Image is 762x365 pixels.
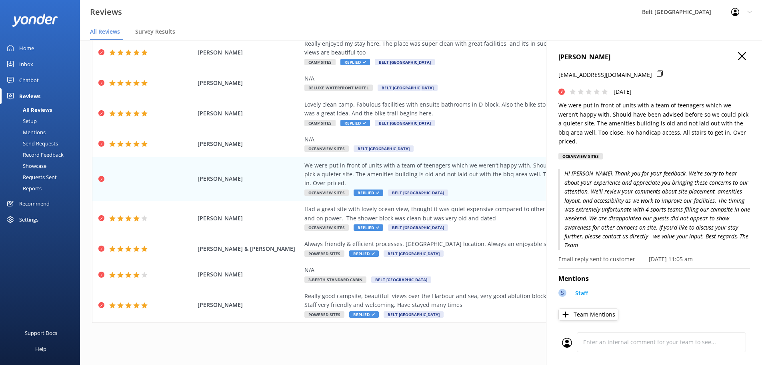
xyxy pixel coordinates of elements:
[5,127,80,138] a: Mentions
[340,120,370,126] span: Replied
[384,250,444,257] span: Belt [GEOGRAPHIC_DATA]
[5,115,80,127] a: Setup
[90,28,120,36] span: All Reviews
[5,104,80,115] a: All Reviews
[198,139,301,148] span: [PERSON_NAME]
[304,190,349,196] span: Oceanview Sites
[135,28,175,36] span: Survey Results
[5,171,57,183] div: Requests Sent
[371,276,431,283] span: Belt [GEOGRAPHIC_DATA]
[25,325,57,341] div: Support Docs
[304,161,668,188] div: We were put in front of units with a team of teenagers which we weren’t happy with. Should have b...
[304,100,668,118] div: Lovely clean camp. Fabulous facilities with ensuite bathrooms in D block. Also the bike storage w...
[304,205,668,223] div: Had a great site with lovely ocean view, thought it was quiet expensive compared to other camps w...
[5,149,64,160] div: Record Feedback
[558,255,635,264] p: Email reply sent to customer
[558,274,750,284] h4: Mentions
[304,240,668,248] div: Always friendly & efficient processes. [GEOGRAPHIC_DATA] location. Always an enjoyable stay
[5,138,58,149] div: Send Requests
[198,300,301,309] span: [PERSON_NAME]
[5,138,80,149] a: Send Requests
[354,145,414,152] span: Belt [GEOGRAPHIC_DATA]
[354,190,383,196] span: Replied
[558,71,652,79] p: [EMAIL_ADDRESS][DOMAIN_NAME]
[5,160,80,171] a: Showcase
[304,59,336,65] span: Camp Sites
[5,183,42,194] div: Reports
[19,196,50,212] div: Recommend
[558,153,603,159] div: Oceanview Sites
[5,183,80,194] a: Reports
[5,127,46,138] div: Mentions
[19,40,34,56] div: Home
[304,39,668,57] div: Really enjoyed my stay here. The place was super clean with great facilities, and it’s in such a ...
[5,104,52,115] div: All Reviews
[388,190,448,196] span: Belt [GEOGRAPHIC_DATA]
[19,56,33,72] div: Inbox
[304,266,668,274] div: N/A
[378,85,438,91] span: Belt [GEOGRAPHIC_DATA]
[614,87,632,96] p: [DATE]
[349,311,379,318] span: Replied
[5,149,80,160] a: Record Feedback
[198,174,301,183] span: [PERSON_NAME]
[649,255,693,264] p: [DATE] 11:05 am
[738,52,746,61] button: Close
[562,338,572,348] img: user_profile.svg
[12,14,58,27] img: yonder-white-logo.png
[571,289,588,300] a: Staff
[575,289,588,298] p: Staff
[304,120,336,126] span: Camp Sites
[198,270,301,279] span: [PERSON_NAME]
[304,224,349,231] span: Oceanview Sites
[198,109,301,118] span: [PERSON_NAME]
[19,212,38,228] div: Settings
[90,6,122,18] h3: Reviews
[375,120,435,126] span: Belt [GEOGRAPHIC_DATA]
[558,309,618,321] button: Team Mentions
[304,276,366,283] span: 3-Berth Standard Cabin
[19,88,40,104] div: Reviews
[388,224,448,231] span: Belt [GEOGRAPHIC_DATA]
[304,145,349,152] span: Oceanview Sites
[35,341,46,357] div: Help
[340,59,370,65] span: Replied
[558,101,750,146] p: We were put in front of units with a team of teenagers which we weren’t happy with. Should have b...
[558,52,750,63] h4: [PERSON_NAME]
[5,171,80,183] a: Requests Sent
[198,244,301,253] span: [PERSON_NAME] & [PERSON_NAME]
[349,250,379,257] span: Replied
[304,74,668,83] div: N/A
[304,311,344,318] span: Powered Sites
[198,214,301,223] span: [PERSON_NAME]
[304,85,373,91] span: Deluxe Waterfront Motel
[558,289,566,297] div: S
[304,292,668,310] div: Really good campsite, beautiful views over the Harbour and sea, very good ablution blocks, nice a...
[384,311,444,318] span: Belt [GEOGRAPHIC_DATA]
[354,224,383,231] span: Replied
[375,59,435,65] span: Belt [GEOGRAPHIC_DATA]
[5,160,46,171] div: Showcase
[304,135,668,144] div: N/A
[198,48,301,57] span: [PERSON_NAME]
[304,250,344,257] span: Powered Sites
[5,115,37,127] div: Setup
[19,72,39,88] div: Chatbot
[558,169,750,250] p: Hi [PERSON_NAME], Thank you for your feedback. We're sorry to hear about your experience and appr...
[198,79,301,87] span: [PERSON_NAME]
